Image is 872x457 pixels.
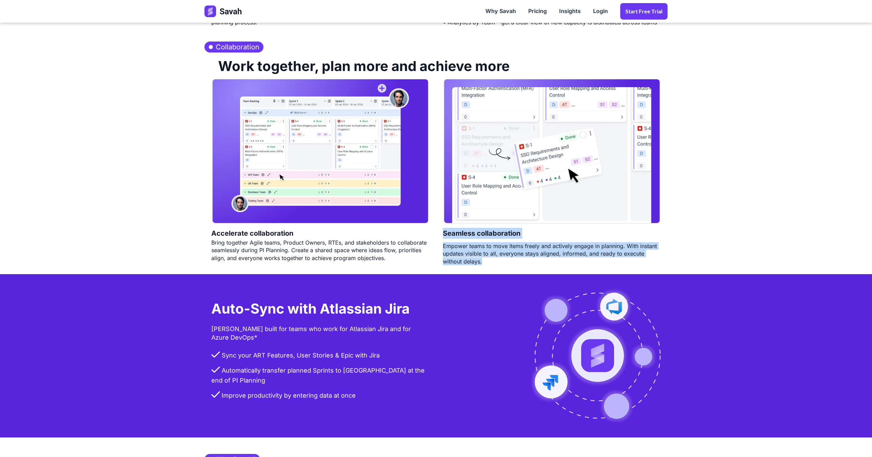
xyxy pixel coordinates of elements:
h3: Auto-Sync with Atlassian Jira [211,301,410,321]
a: Pricing [522,1,553,22]
li: Improve productivity by entering data at once [211,391,429,406]
img: checkbox.png [211,391,220,397]
h4: Accelerate collaboration [211,224,293,239]
h3: Collaboration [204,42,263,52]
a: Why Savah [479,1,522,22]
h4: Seamless collaboration [443,224,520,242]
img: checkbox.png [211,366,220,373]
div: Empower teams to move items freely and actively engage in planning. With instant updates visible ... [443,242,661,265]
iframe: Chat Widget [838,424,872,457]
a: Login [587,1,614,22]
li: Automatically transfer planned Sprints to [GEOGRAPHIC_DATA] at the end of PI Planning [211,366,429,391]
div: [PERSON_NAME] built for teams who work for Atlassian Jira and for Azure DevOps* [211,321,429,345]
div: Bring together Agile teams, Product Owners, RTEs, and stakeholders to collaborate seamlessly duri... [211,239,429,262]
img: checkbox.png [211,351,220,358]
a: Insights [553,1,587,22]
a: Start Free trial [620,3,668,20]
h2: Work together, plan more and achieve more [211,52,510,79]
img: PI Planning with Savah Collaboration [443,79,661,224]
li: Sync your ART Features, User Stories & Epic with Jira [211,351,429,366]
